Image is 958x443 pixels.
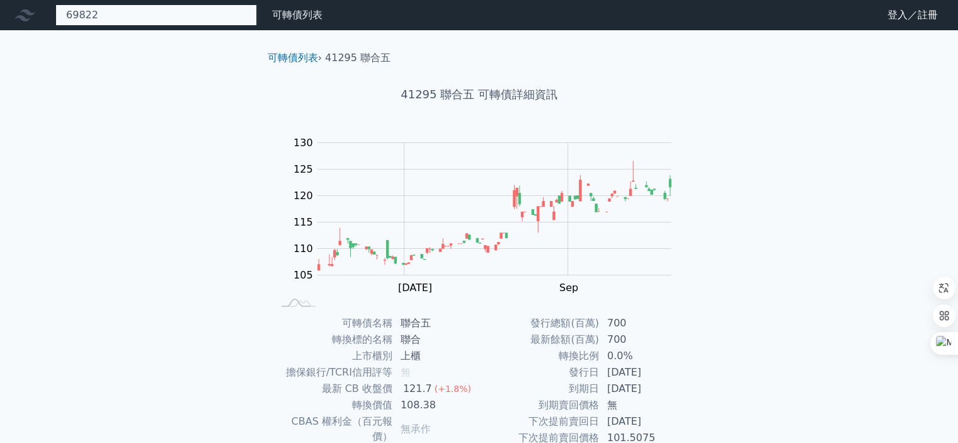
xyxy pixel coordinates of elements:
[479,315,600,331] td: 發行總額(百萬)
[273,364,393,381] td: 擔保銀行/TCRI信用評等
[479,331,600,348] td: 最新餘額(百萬)
[287,137,690,294] g: Chart
[600,397,686,413] td: 無
[268,50,322,66] li: ›
[294,243,313,255] tspan: 110
[559,282,578,294] tspan: Sep
[272,9,322,21] a: 可轉債列表
[600,315,686,331] td: 700
[55,4,257,26] input: 搜尋可轉債 代號／名稱
[258,86,701,103] h1: 41295 聯合五 可轉債詳細資訊
[401,381,435,396] div: 121.7
[273,315,393,331] td: 可轉債名稱
[479,348,600,364] td: 轉換比例
[393,348,479,364] td: 上櫃
[294,137,313,149] tspan: 130
[398,282,432,294] tspan: [DATE]
[479,364,600,381] td: 發行日
[479,397,600,413] td: 到期賣回價格
[325,50,391,66] li: 41295 聯合五
[294,163,313,175] tspan: 125
[479,413,600,430] td: 下次提前賣回日
[600,331,686,348] td: 700
[479,381,600,397] td: 到期日
[273,397,393,413] td: 轉換價值
[600,413,686,430] td: [DATE]
[401,423,431,435] span: 無承作
[600,381,686,397] td: [DATE]
[317,161,671,270] g: Series
[877,5,948,25] a: 登入／註冊
[600,348,686,364] td: 0.0%
[273,348,393,364] td: 上市櫃別
[435,384,471,394] span: (+1.8%)
[393,331,479,348] td: 聯合
[600,364,686,381] td: [DATE]
[401,366,411,378] span: 無
[294,269,313,281] tspan: 105
[393,315,479,331] td: 聯合五
[393,397,479,413] td: 108.38
[294,190,313,202] tspan: 120
[273,331,393,348] td: 轉換標的名稱
[294,216,313,228] tspan: 115
[273,381,393,397] td: 最新 CB 收盤價
[268,52,318,64] a: 可轉債列表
